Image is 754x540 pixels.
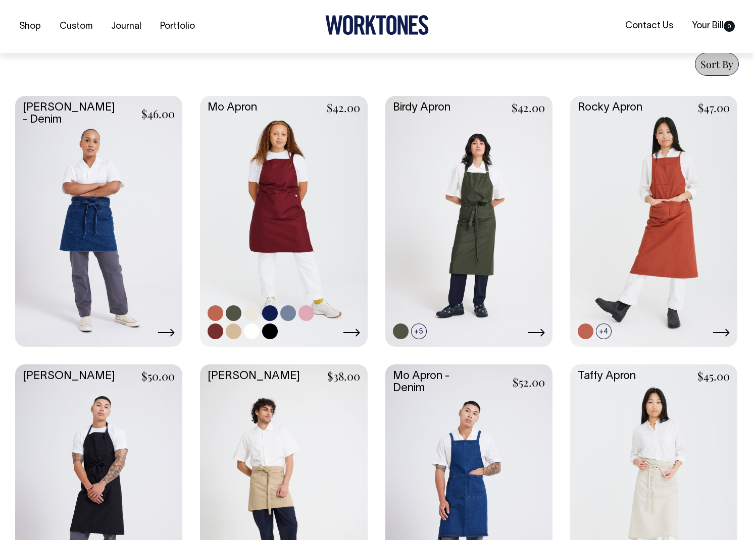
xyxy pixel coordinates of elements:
span: 0 [724,21,735,32]
a: Shop [15,18,45,35]
span: +4 [596,323,612,339]
a: Journal [107,18,145,35]
a: Portfolio [156,18,199,35]
a: Custom [56,18,96,35]
a: Your Bill0 [688,18,739,34]
span: Sort By [700,57,733,71]
span: +5 [411,323,427,339]
a: Contact Us [621,18,677,34]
